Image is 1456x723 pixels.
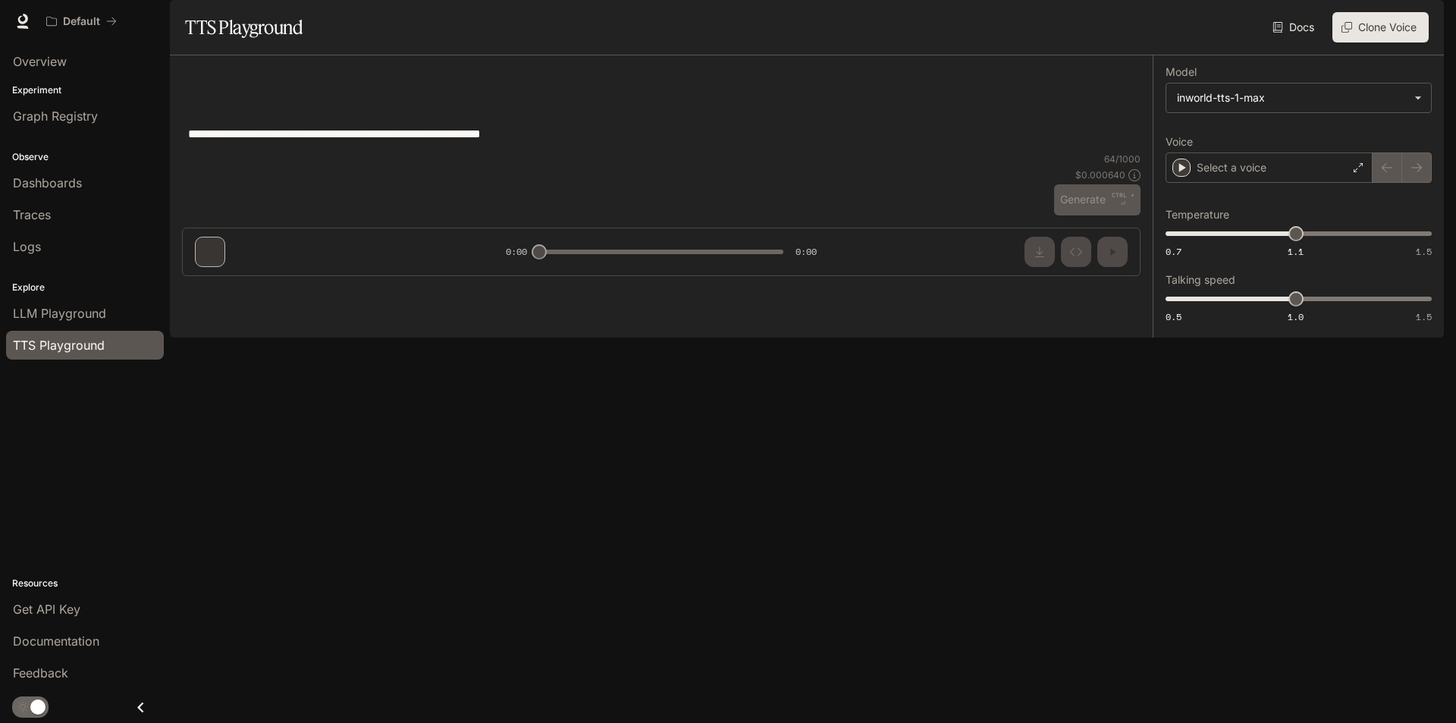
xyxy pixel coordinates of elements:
span: 1.5 [1416,245,1432,258]
p: Voice [1166,137,1193,147]
span: 0.7 [1166,245,1181,258]
button: Clone Voice [1332,12,1429,42]
div: inworld-tts-1-max [1177,90,1407,105]
p: Talking speed [1166,275,1235,285]
p: 64 / 1000 [1104,152,1141,165]
span: 0.5 [1166,310,1181,323]
a: Docs [1269,12,1320,42]
p: Temperature [1166,209,1229,220]
span: 1.1 [1288,245,1304,258]
span: 1.0 [1288,310,1304,323]
p: Select a voice [1197,160,1266,175]
button: All workspaces [39,6,124,36]
h1: TTS Playground [185,12,303,42]
span: 1.5 [1416,310,1432,323]
div: inworld-tts-1-max [1166,83,1431,112]
p: Model [1166,67,1197,77]
p: Default [63,15,100,28]
p: $ 0.000640 [1075,168,1125,181]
